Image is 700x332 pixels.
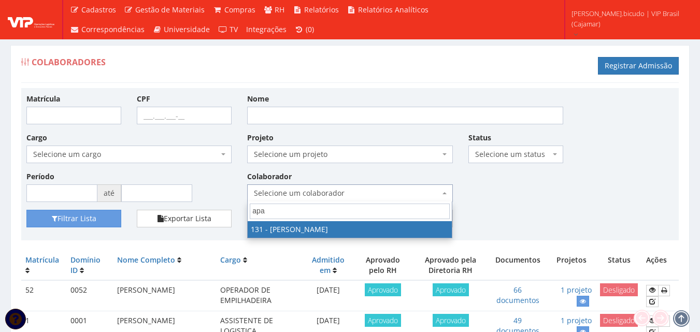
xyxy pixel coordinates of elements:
[306,24,314,34] span: (0)
[135,5,205,15] span: Gestão de Materiais
[137,107,232,124] input: ___.___.___-__
[26,133,47,143] label: Cargo
[117,255,175,265] a: Nome Completo
[353,251,412,280] th: Aprovado pelo RH
[214,20,242,39] a: TV
[596,251,642,280] th: Status
[149,20,215,39] a: Universidade
[21,280,66,311] td: 52
[113,280,216,311] td: [PERSON_NAME]
[242,20,291,39] a: Integrações
[642,251,679,280] th: Ações
[32,56,106,68] span: Colaboradores
[275,5,284,15] span: RH
[246,24,287,34] span: Integrações
[247,146,452,163] span: Selecione um projeto
[81,24,145,34] span: Correspondências
[137,94,150,104] label: CPF
[304,5,339,15] span: Relatórios
[600,283,638,296] span: Desligado
[33,149,219,160] span: Selecione um cargo
[26,94,60,104] label: Matrícula
[66,280,113,311] td: 0052
[26,146,232,163] span: Selecione um cargo
[572,8,687,29] span: [PERSON_NAME].bicudo | VIP Brasil (Cajamar)
[468,133,491,143] label: Status
[164,24,210,34] span: Universidade
[248,221,452,238] li: 131 - [PERSON_NAME]
[97,184,121,202] span: até
[254,149,439,160] span: Selecione um projeto
[468,146,563,163] span: Selecione um status
[291,20,319,39] a: (0)
[412,251,489,280] th: Aprovado pela Diretoria RH
[365,283,401,296] span: Aprovado
[547,251,596,280] th: Projetos
[70,255,101,275] a: Domínio ID
[433,283,469,296] span: Aprovado
[598,57,679,75] a: Registrar Admissão
[600,314,638,327] span: Desligado
[137,210,232,227] button: Exportar Lista
[496,285,539,305] a: 66 documentos
[254,188,439,198] span: Selecione um colaborador
[561,285,592,295] a: 1 projeto
[81,5,116,15] span: Cadastros
[26,210,121,227] button: Filtrar Lista
[25,255,59,265] a: Matrícula
[433,314,469,327] span: Aprovado
[66,20,149,39] a: Correspondências
[489,251,546,280] th: Documentos
[312,255,345,275] a: Admitido em
[247,133,274,143] label: Projeto
[224,5,255,15] span: Compras
[216,280,303,311] td: OPERADOR DE EMPILHADEIRA
[475,149,550,160] span: Selecione um status
[247,171,292,182] label: Colaborador
[230,24,238,34] span: TV
[220,255,241,265] a: Cargo
[358,5,428,15] span: Relatórios Analíticos
[561,315,592,325] a: 1 projeto
[303,280,353,311] td: [DATE]
[8,12,54,27] img: logo
[26,171,54,182] label: Período
[365,314,401,327] span: Aprovado
[247,94,269,104] label: Nome
[247,184,452,202] span: Selecione um colaborador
